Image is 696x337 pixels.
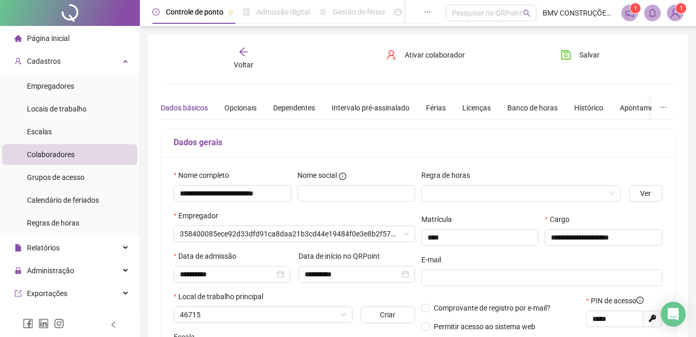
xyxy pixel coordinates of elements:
[679,5,683,12] span: 1
[257,8,310,16] span: Admissão digital
[332,102,409,114] div: Intervalo pré-assinalado
[634,5,637,12] span: 1
[23,318,33,329] span: facebook
[27,128,52,136] span: Escalas
[333,8,385,16] span: Gestão de férias
[297,170,337,181] span: Nome social
[620,102,668,114] div: Apontamentos
[561,50,571,60] span: save
[180,307,346,322] span: 46715
[234,61,253,69] span: Voltar
[243,8,250,16] span: file-done
[424,8,431,16] span: ellipsis
[636,297,644,304] span: info-circle
[523,9,531,17] span: search
[15,58,22,65] span: user-add
[434,322,535,331] span: Permitir acesso ao sistema web
[426,102,446,114] div: Férias
[27,196,99,204] span: Calendário de feriados
[166,8,223,16] span: Controle de ponto
[386,50,396,60] span: user-add
[319,8,326,16] span: sun
[640,188,651,199] span: Ver
[228,9,234,16] span: pushpin
[421,214,459,225] label: Matrícula
[543,7,615,19] span: BMV CONSTRUÇÕES E INCORPORAÇÕES
[667,5,683,21] img: 66634
[15,267,22,274] span: lock
[110,321,117,328] span: left
[180,226,409,242] span: 358400085ece92d33dfd91ca8daa21b3cd44e19484f0e3e8b2f57b6bc4442f59
[238,47,249,57] span: arrow-left
[625,8,634,18] span: notification
[661,302,686,327] div: Open Intercom Messenger
[27,34,69,43] span: Página inicial
[27,219,79,227] span: Regras de horas
[462,102,491,114] div: Licenças
[15,290,22,297] span: export
[648,8,657,18] span: bell
[629,185,662,202] button: Ver
[405,49,465,61] span: Ativar colaborador
[394,8,402,16] span: dashboard
[574,102,603,114] div: Histórico
[174,210,225,221] label: Empregador
[54,318,64,329] span: instagram
[27,57,61,65] span: Cadastros
[15,35,22,42] span: home
[224,102,257,114] div: Opcionais
[273,102,315,114] div: Dependentes
[174,170,236,181] label: Nome completo
[553,47,607,63] button: Salvar
[676,3,686,13] sup: Atualize o seu contato no menu Meus Dados
[38,318,49,329] span: linkedin
[339,173,346,180] span: info-circle
[161,102,208,114] div: Dados básicos
[299,250,387,262] label: Data de início no QRPoint
[507,102,558,114] div: Banco de horas
[421,254,448,265] label: E-mail
[545,214,576,225] label: Cargo
[27,105,87,113] span: Locais de trabalho
[174,136,662,149] h5: Dados gerais
[27,82,74,90] span: Empregadores
[174,250,243,262] label: Data de admissão
[660,104,667,111] span: ellipsis
[15,244,22,251] span: file
[27,244,60,252] span: Relatórios
[174,291,270,302] label: Local de trabalho principal
[152,8,160,16] span: clock-circle
[361,306,415,323] button: Criar
[421,170,477,181] label: Regra de horas
[27,289,67,298] span: Exportações
[378,47,473,63] button: Ativar colaborador
[651,96,675,120] button: ellipsis
[380,309,395,320] span: Criar
[591,295,644,306] span: PIN de acesso
[434,304,550,312] span: Comprovante de registro por e-mail?
[579,49,600,61] span: Salvar
[27,266,74,275] span: Administração
[27,150,75,159] span: Colaboradores
[630,3,641,13] sup: 1
[27,173,84,181] span: Grupos de acesso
